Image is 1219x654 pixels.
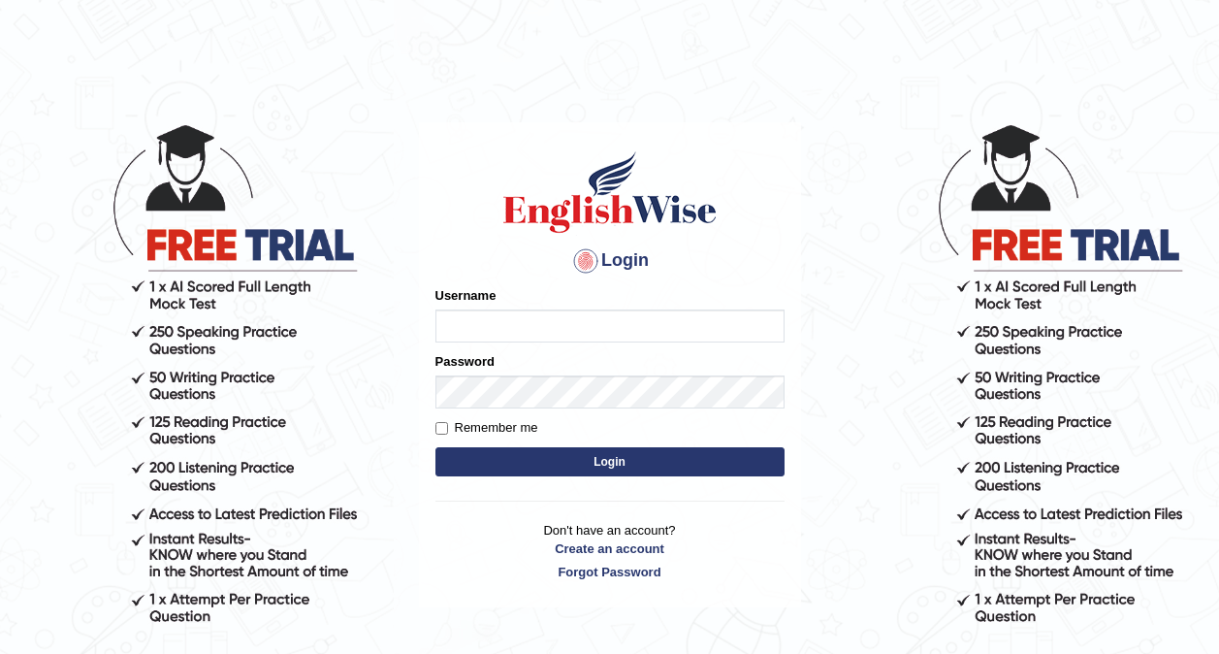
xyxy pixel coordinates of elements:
img: Logo of English Wise sign in for intelligent practice with AI [499,148,721,236]
a: Create an account [435,540,785,558]
label: Username [435,286,497,305]
input: Remember me [435,422,448,435]
button: Login [435,447,785,476]
p: Don't have an account? [435,521,785,581]
h4: Login [435,245,785,277]
label: Password [435,352,495,371]
label: Remember me [435,418,538,438]
a: Forgot Password [435,563,785,581]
